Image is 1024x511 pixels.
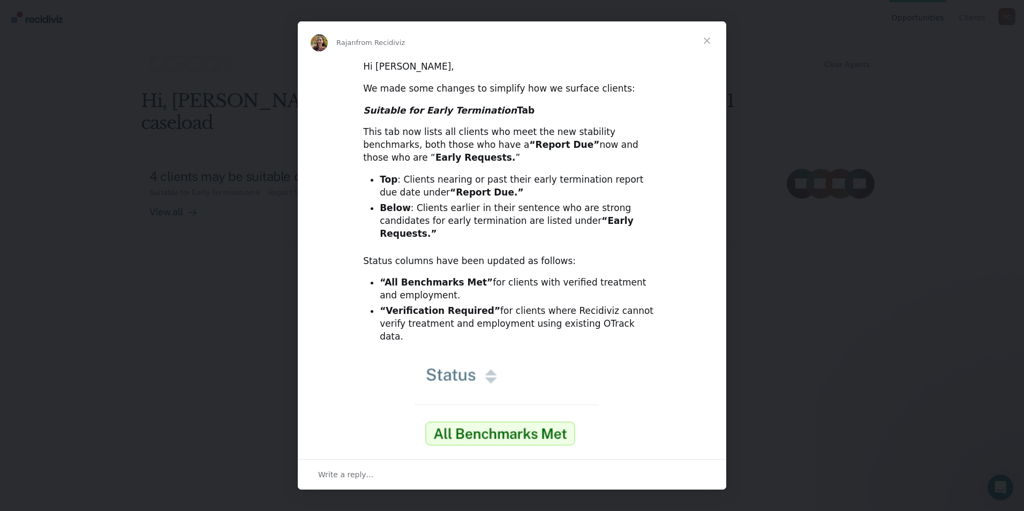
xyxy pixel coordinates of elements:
div: Hi [PERSON_NAME], [363,61,661,73]
li: : Clients nearing or past their early termination report due date under [380,174,661,199]
div: This tab now lists all clients who meet the new stability benchmarks, both those who have a now a... [363,126,661,164]
b: Top [380,174,397,185]
div: We made some changes to simplify how we surface clients: [363,82,661,95]
span: Close [688,21,726,60]
li: for clients where Recidiviz cannot verify treatment and employment using existing OTrack data. [380,305,661,343]
img: Profile image for Rajan [311,34,328,51]
b: Tab [363,105,534,116]
li: : Clients earlier in their sentence who are strong candidates for early termination are listed under [380,202,661,241]
b: “Report Due.” [450,187,523,198]
span: Rajan [336,39,356,47]
li: for clients with verified treatment and employment. [380,276,661,302]
i: Suitable for Early Termination [363,105,517,116]
b: “Report Due” [529,139,599,150]
b: “All Benchmarks Met” [380,277,493,288]
b: “Early Requests.” [380,215,634,239]
div: Status columns have been updated as follows: [363,255,661,268]
span: Write a reply… [318,468,374,482]
div: Open conversation and reply [298,459,726,490]
b: Below [380,202,411,213]
b: “Verification Required” [380,305,500,316]
b: Early Requests. [435,152,516,163]
span: from Recidiviz [356,39,405,47]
